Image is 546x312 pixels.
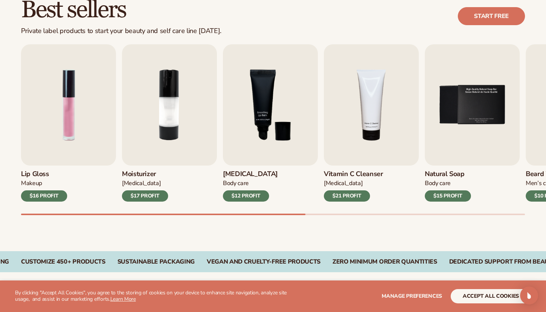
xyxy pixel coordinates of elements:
a: 1 / 9 [21,44,116,202]
h3: Lip Gloss [21,170,67,178]
a: 4 / 9 [324,44,419,202]
div: Body Care [425,179,471,187]
div: [MEDICAL_DATA] [122,179,168,187]
a: Learn More [110,295,136,303]
div: VEGAN AND CRUELTY-FREE PRODUCTS [207,258,320,265]
div: $15 PROFIT [425,190,471,202]
div: $16 PROFIT [21,190,67,202]
a: 5 / 9 [425,44,520,202]
button: Manage preferences [382,289,442,303]
div: Private label products to start your beauty and self care line [DATE]. [21,27,221,35]
div: SUSTAINABLE PACKAGING [117,258,195,265]
div: CUSTOMIZE 450+ PRODUCTS [21,258,105,265]
a: 2 / 9 [122,44,217,202]
h3: Vitamin C Cleanser [324,170,383,178]
div: $21 PROFIT [324,190,370,202]
div: [MEDICAL_DATA] [324,179,383,187]
div: $12 PROFIT [223,190,269,202]
span: Manage preferences [382,292,442,300]
button: accept all cookies [451,289,531,303]
p: By clicking "Accept All Cookies", you agree to the storing of cookies on your device to enhance s... [15,290,287,303]
a: Start free [458,7,525,25]
div: Makeup [21,179,67,187]
h3: Moisturizer [122,170,168,178]
div: Open Intercom Messenger [520,286,538,304]
div: Body Care [223,179,278,187]
div: $17 PROFIT [122,190,168,202]
div: ZERO MINIMUM ORDER QUANTITIES [332,258,437,265]
a: 3 / 9 [223,44,318,202]
h3: Natural Soap [425,170,471,178]
h3: [MEDICAL_DATA] [223,170,278,178]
